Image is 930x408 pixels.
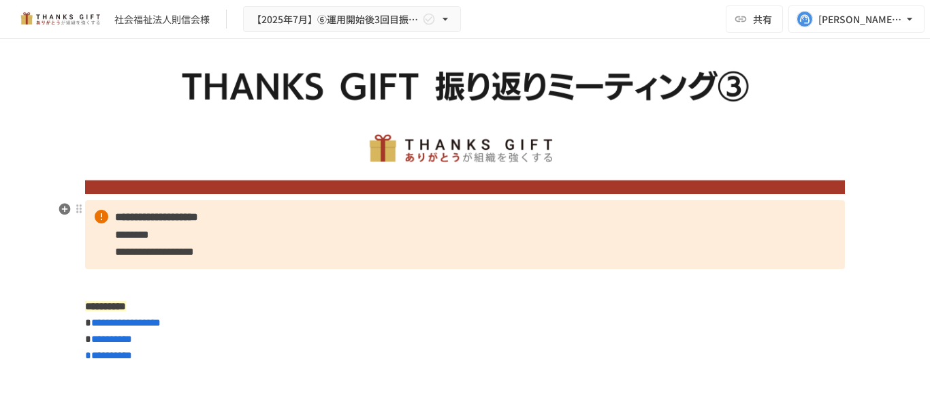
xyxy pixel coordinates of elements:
[726,5,783,33] button: 共有
[818,11,903,28] div: [PERSON_NAME][EMAIL_ADDRESS][DOMAIN_NAME]
[243,6,461,33] button: 【2025年7月】⑥運用開始後3回目振り返りMTG
[753,12,772,27] span: 共有
[114,12,210,27] div: 社会福祉法人則信会様
[788,5,925,33] button: [PERSON_NAME][EMAIL_ADDRESS][DOMAIN_NAME]
[85,4,845,194] img: stbW6F7rHXdPxRGlbpcc7gFj51VwHEhmBXBQJnqIxtI
[16,8,103,30] img: mMP1OxWUAhQbsRWCurg7vIHe5HqDpP7qZo7fRoNLXQh
[252,11,419,28] span: 【2025年7月】⑥運用開始後3回目振り返りMTG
